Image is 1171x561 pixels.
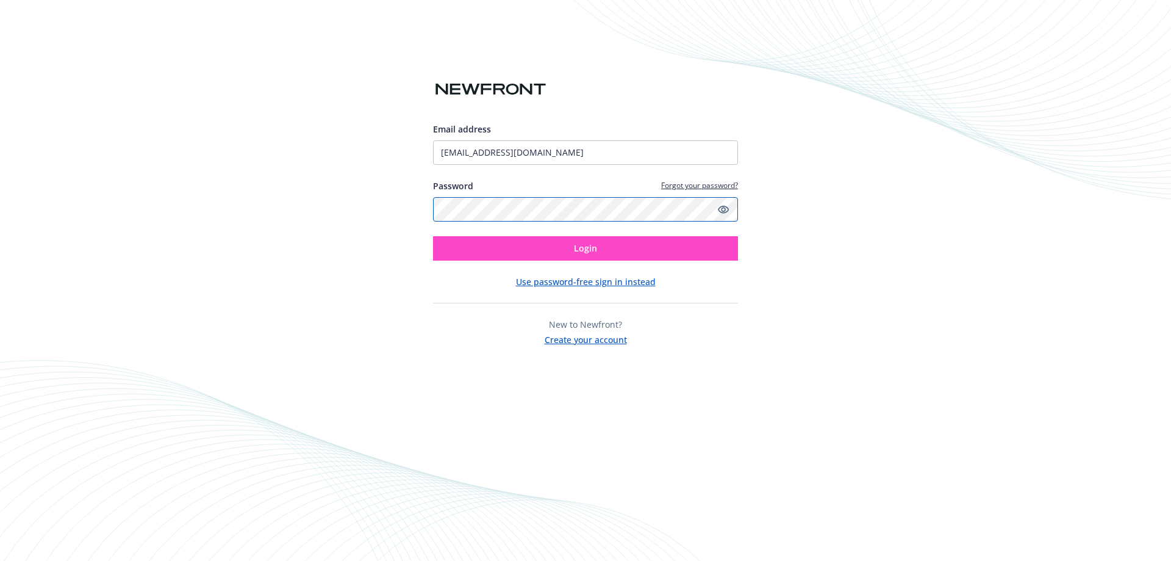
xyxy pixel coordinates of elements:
label: Password [433,179,473,192]
span: New to Newfront? [549,319,622,330]
input: Enter your email [433,140,738,165]
button: Login [433,236,738,261]
span: Login [574,242,597,254]
a: Show password [716,202,731,217]
input: Enter your password [433,197,738,222]
img: Newfront logo [433,79,548,100]
span: Email address [433,123,491,135]
button: Use password-free sign in instead [516,275,656,288]
button: Create your account [545,331,627,346]
a: Forgot your password? [661,180,738,190]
